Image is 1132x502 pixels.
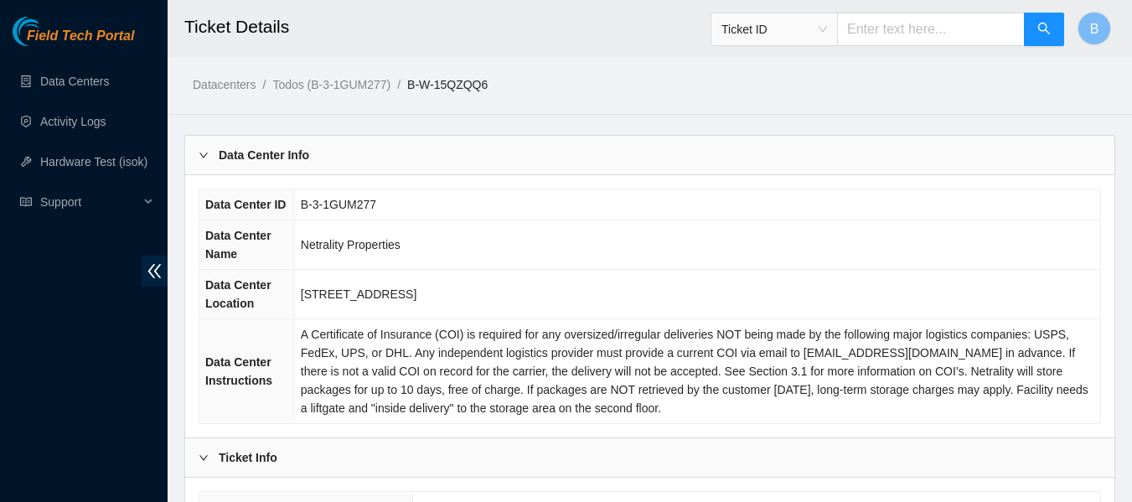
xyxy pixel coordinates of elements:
[40,75,109,88] a: Data Centers
[1078,12,1111,45] button: B
[205,355,272,387] span: Data Center Instructions
[407,78,488,91] a: B-W-15QZQQ6
[199,453,209,463] span: right
[219,448,277,467] b: Ticket Info
[1024,13,1064,46] button: search
[205,229,271,261] span: Data Center Name
[193,78,256,91] a: Datacenters
[262,78,266,91] span: /
[301,328,1088,415] span: A Certificate of Insurance (COI) is required for any oversized/irregular deliveries NOT being mad...
[301,198,376,211] span: B-3-1GUM277
[40,185,139,219] span: Support
[301,238,401,251] span: Netrality Properties
[1037,22,1051,38] span: search
[13,17,85,46] img: Akamai Technologies
[837,13,1025,46] input: Enter text here...
[205,198,286,211] span: Data Center ID
[40,155,147,168] a: Hardware Test (isok)
[1090,18,1099,39] span: B
[142,256,168,287] span: double-left
[185,136,1114,174] div: Data Center Info
[721,17,827,42] span: Ticket ID
[397,78,401,91] span: /
[272,78,390,91] a: Todos (B-3-1GUM277)
[185,438,1114,477] div: Ticket Info
[219,146,309,164] b: Data Center Info
[27,28,134,44] span: Field Tech Portal
[199,150,209,160] span: right
[40,115,106,128] a: Activity Logs
[301,287,416,301] span: [STREET_ADDRESS]
[205,278,271,310] span: Data Center Location
[20,196,32,208] span: read
[13,30,134,52] a: Akamai TechnologiesField Tech Portal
